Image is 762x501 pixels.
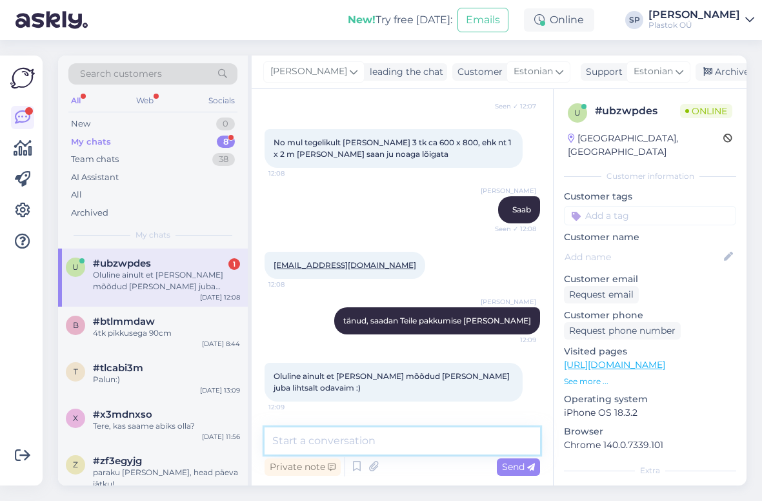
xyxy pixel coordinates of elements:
[73,460,78,469] span: z
[228,258,240,270] div: 1
[564,345,736,358] p: Visited pages
[634,65,673,79] span: Estonian
[93,467,240,490] div: paraku [PERSON_NAME], head päeva jätku!
[135,229,170,241] span: My chats
[93,409,152,420] span: #x3mdnxso
[343,316,531,325] span: tänud, saadan Teile pakkumise [PERSON_NAME]
[514,65,553,79] span: Estonian
[564,272,736,286] p: Customer email
[564,230,736,244] p: Customer name
[564,406,736,420] p: iPhone OS 18.3.2
[73,413,78,423] span: x
[564,484,736,498] p: Notes
[348,12,452,28] div: Try free [DATE]:
[72,262,79,272] span: u
[625,11,643,29] div: SP
[348,14,376,26] b: New!
[564,359,665,371] a: [URL][DOMAIN_NAME]
[488,101,536,111] span: Seen ✓ 12:07
[134,92,156,109] div: Web
[365,65,443,79] div: leading the chat
[93,362,143,374] span: #tlcabi3m
[488,335,536,345] span: 12:09
[216,118,235,130] div: 0
[512,205,531,214] span: Saab
[268,402,317,412] span: 12:09
[564,322,681,340] div: Request phone number
[217,136,235,148] div: 8
[80,67,162,81] span: Search customers
[481,186,536,196] span: [PERSON_NAME]
[71,118,90,130] div: New
[564,206,736,225] input: Add a tag
[270,65,347,79] span: [PERSON_NAME]
[274,371,512,393] span: Oluline ainult et [PERSON_NAME] mõõdud [PERSON_NAME] juba lihtsalt odavaim :)
[93,420,240,432] div: Tere, kas saame abiks olla?
[274,138,513,159] span: No mul tegelikult [PERSON_NAME] 3 tk ca 600 x 800, ehk nt 1 x 2 m [PERSON_NAME] saan ju noaga lõi...
[524,8,594,32] div: Online
[10,66,35,90] img: Askly Logo
[71,189,82,201] div: All
[564,190,736,203] p: Customer tags
[564,438,736,452] p: Chrome 140.0.7339.101
[581,65,623,79] div: Support
[452,65,503,79] div: Customer
[93,316,155,327] span: #btlmmdaw
[265,458,341,476] div: Private note
[565,250,721,264] input: Add name
[564,376,736,387] p: See more ...
[71,136,111,148] div: My chats
[648,10,754,30] a: [PERSON_NAME]Plastok OÜ
[595,103,680,119] div: # ubzwpdes
[481,297,536,307] span: [PERSON_NAME]
[93,258,151,269] span: #ubzwpdes
[564,170,736,182] div: Customer information
[564,286,639,303] div: Request email
[564,393,736,406] p: Operating system
[68,92,83,109] div: All
[648,20,740,30] div: Plastok OÜ
[73,320,79,330] span: b
[93,269,240,292] div: Oluline ainult et [PERSON_NAME] mõõdud [PERSON_NAME] juba lihtsalt odavaim :)
[202,432,240,442] div: [DATE] 11:56
[568,132,723,159] div: [GEOGRAPHIC_DATA], [GEOGRAPHIC_DATA]
[564,309,736,322] p: Customer phone
[200,292,240,302] div: [DATE] 12:08
[564,425,736,438] p: Browser
[206,92,237,109] div: Socials
[93,455,142,467] span: #zf3egyjg
[648,10,740,20] div: [PERSON_NAME]
[71,171,119,184] div: AI Assistant
[71,153,119,166] div: Team chats
[502,461,535,473] span: Send
[564,465,736,476] div: Extra
[212,153,235,166] div: 38
[74,367,78,376] span: t
[202,339,240,349] div: [DATE] 8:44
[93,374,240,385] div: Palun:)
[268,280,317,289] span: 12:08
[574,108,581,118] span: u
[488,224,536,234] span: Seen ✓ 12:08
[680,104,732,118] span: Online
[457,8,508,32] button: Emails
[93,327,240,339] div: 4tk pikkusega 90cm
[274,260,416,270] a: [EMAIL_ADDRESS][DOMAIN_NAME]
[200,385,240,395] div: [DATE] 13:09
[268,169,317,178] span: 12:08
[71,207,108,220] div: Archived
